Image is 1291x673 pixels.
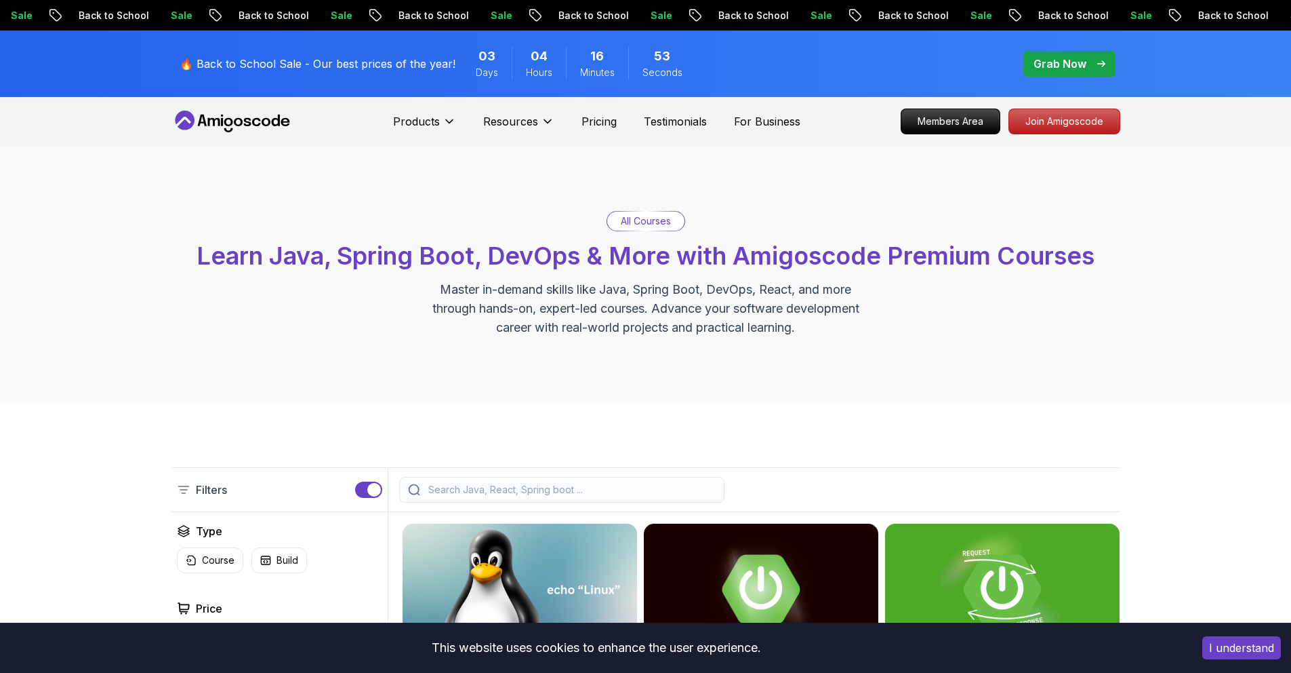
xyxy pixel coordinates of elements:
[642,66,682,79] span: Seconds
[10,633,1182,663] div: This website uses cookies to enhance the user experience.
[636,9,680,22] p: Sale
[197,241,1094,271] span: Learn Java, Spring Boot, DevOps & More with Amigoscode Premium Courses
[384,9,476,22] p: Back to School
[654,47,670,66] span: 53 Seconds
[1202,636,1281,659] button: Accept cookies
[393,113,456,140] button: Products
[885,524,1120,655] img: Building APIs with Spring Boot card
[621,214,671,228] p: All Courses
[581,113,617,130] a: Pricing
[196,600,222,617] h2: Price
[276,554,298,567] p: Build
[1033,56,1086,72] p: Grab Now
[796,9,840,22] p: Sale
[426,483,716,497] input: Search Java, React, Spring boot ...
[196,523,222,539] h2: Type
[418,280,874,337] p: Master in-demand skills like Java, Spring Boot, DevOps, React, and more through hands-on, expert-...
[901,109,1000,134] a: Members Area
[403,524,637,655] img: Linux Fundamentals card
[1008,109,1120,134] a: Join Amigoscode
[478,47,495,66] span: 3 Days
[157,9,200,22] p: Sale
[202,554,234,567] p: Course
[864,9,956,22] p: Back to School
[644,113,707,130] a: Testimonials
[393,113,440,130] p: Products
[476,66,498,79] span: Days
[483,113,538,130] p: Resources
[1184,9,1276,22] p: Back to School
[1024,9,1116,22] p: Back to School
[704,9,796,22] p: Back to School
[644,524,878,655] img: Advanced Spring Boot card
[1116,9,1160,22] p: Sale
[476,9,520,22] p: Sale
[734,113,800,130] a: For Business
[251,547,307,573] button: Build
[224,9,316,22] p: Back to School
[483,113,554,140] button: Resources
[64,9,157,22] p: Back to School
[316,9,360,22] p: Sale
[580,66,615,79] span: Minutes
[180,56,455,72] p: 🔥 Back to School Sale - Our best prices of the year!
[901,109,1000,134] p: Members Area
[590,47,604,66] span: 16 Minutes
[531,47,548,66] span: 4 Hours
[196,482,227,498] p: Filters
[526,66,552,79] span: Hours
[177,547,243,573] button: Course
[544,9,636,22] p: Back to School
[1009,109,1120,134] p: Join Amigoscode
[956,9,1000,22] p: Sale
